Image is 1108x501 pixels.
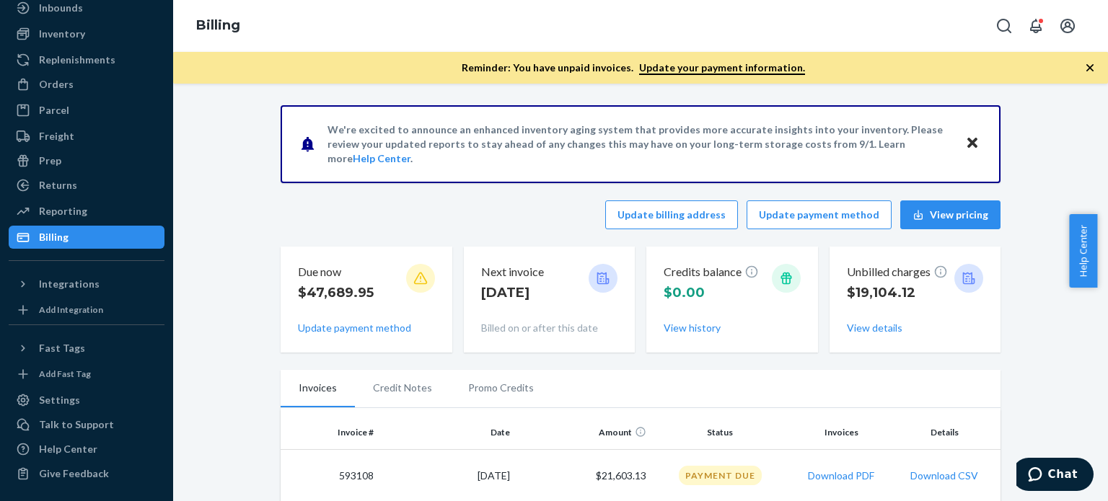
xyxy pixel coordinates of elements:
ol: breadcrumbs [185,5,252,47]
a: Prep [9,149,164,172]
a: Help Center [9,438,164,461]
button: View details [847,321,902,335]
th: Amount [516,415,652,450]
div: Help Center [39,442,97,456]
p: Billed on or after this date [481,321,618,335]
button: View history [664,321,721,335]
a: Replenishments [9,48,164,71]
div: Replenishments [39,53,115,67]
a: Billing [196,17,240,33]
p: Next invoice [481,264,544,280]
li: Credit Notes [355,370,450,406]
button: Download CSV [910,469,978,483]
div: Orders [39,77,74,92]
button: View pricing [900,200,1001,229]
li: Invoices [281,370,355,407]
button: Update billing address [605,200,738,229]
th: Status [652,415,788,450]
p: Unbilled charges [847,264,948,280]
p: Credits balance [664,264,759,280]
a: Freight [9,125,164,148]
button: Open account menu [1053,12,1082,40]
span: $0.00 [664,285,705,301]
a: Reporting [9,200,164,223]
iframe: Opens a widget where you can chat to one of our agents [1016,458,1094,494]
button: Talk to Support [9,413,164,436]
a: Returns [9,174,164,197]
div: Add Fast Tag [39,368,91,380]
a: Billing [9,226,164,249]
div: Give Feedback [39,466,109,481]
th: Details [894,415,1001,450]
button: Fast Tags [9,337,164,360]
a: Add Fast Tag [9,365,164,383]
div: Billing [39,230,69,244]
button: Close [963,133,982,154]
li: Promo Credits [450,370,552,406]
button: Update payment method [298,321,411,335]
p: $47,689.95 [298,283,374,302]
p: [DATE] [481,283,544,302]
div: Inbounds [39,1,83,15]
a: Orders [9,73,164,96]
div: Freight [39,129,74,143]
a: Settings [9,389,164,412]
a: Help Center [353,152,410,164]
div: Parcel [39,103,69,118]
div: Add Integration [39,303,103,316]
th: Date [379,415,516,450]
th: Invoices [788,415,894,450]
p: We're excited to announce an enhanced inventory aging system that provides more accurate insights... [327,123,951,166]
a: Add Integration [9,301,164,319]
button: Update payment method [747,200,892,229]
div: Integrations [39,277,100,291]
button: Give Feedback [9,462,164,485]
div: Reporting [39,204,87,218]
a: Parcel [9,99,164,122]
div: Settings [39,393,80,407]
p: $19,104.12 [847,283,948,302]
div: Payment Due [679,466,762,485]
div: Fast Tags [39,341,85,355]
div: Inventory [39,27,85,41]
div: Returns [39,178,77,192]
button: Download PDF [808,469,874,483]
div: Talk to Support [39,417,114,432]
p: Reminder: You have unpaid invoices. [462,61,805,75]
a: Inventory [9,22,164,45]
button: Open Search Box [990,12,1019,40]
th: Invoice # [281,415,379,450]
button: Help Center [1069,214,1097,288]
a: Update your payment information. [639,61,805,75]
button: Open notifications [1021,12,1050,40]
div: Prep [39,154,61,168]
p: Due now [298,264,374,280]
button: Integrations [9,272,164,296]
